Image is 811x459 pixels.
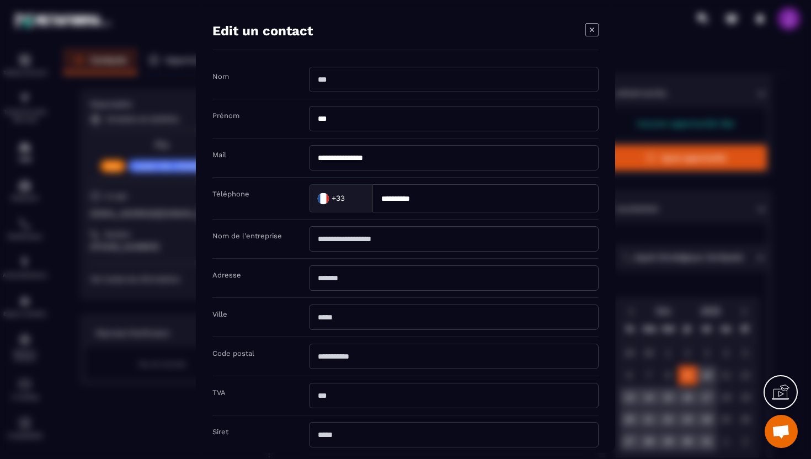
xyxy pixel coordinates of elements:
label: Mail [212,151,226,159]
label: Téléphone [212,190,249,198]
label: Siret [212,428,228,436]
label: Code postal [212,349,254,357]
span: +33 [332,193,345,204]
label: Adresse [212,271,241,279]
div: Search for option [309,184,372,212]
label: TVA [212,388,226,397]
div: Ouvrir le chat [765,415,798,448]
label: Nom de l'entreprise [212,232,282,240]
label: Nom [212,72,229,81]
label: Ville [212,310,227,318]
input: Search for option [347,190,361,206]
label: Prénom [212,111,239,120]
img: Country Flag [312,187,334,209]
h4: Edit un contact [212,23,313,39]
